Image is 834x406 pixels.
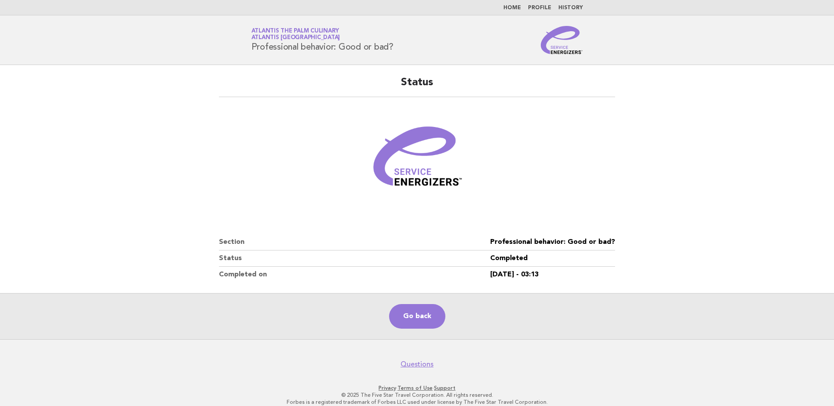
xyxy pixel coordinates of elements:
[528,5,551,11] a: Profile
[490,234,615,250] dd: Professional behavior: Good or bad?
[219,250,490,267] dt: Status
[503,5,521,11] a: Home
[490,250,615,267] dd: Completed
[251,28,340,40] a: Atlantis The Palm CulinaryAtlantis [GEOGRAPHIC_DATA]
[389,304,445,329] a: Go back
[379,385,396,391] a: Privacy
[219,76,615,97] h2: Status
[434,385,455,391] a: Support
[364,108,470,213] img: Verified
[148,391,686,399] p: © 2025 The Five Star Travel Corporation. All rights reserved.
[219,234,490,250] dt: Section
[148,384,686,391] p: · ·
[251,35,340,41] span: Atlantis [GEOGRAPHIC_DATA]
[219,267,490,283] dt: Completed on
[541,26,583,54] img: Service Energizers
[558,5,583,11] a: History
[148,399,686,406] p: Forbes is a registered trademark of Forbes LLC used under license by The Five Star Travel Corpora...
[401,360,433,369] a: Questions
[251,29,393,51] h1: Professional behavior: Good or bad?
[490,267,615,283] dd: [DATE] - 03:13
[397,385,433,391] a: Terms of Use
